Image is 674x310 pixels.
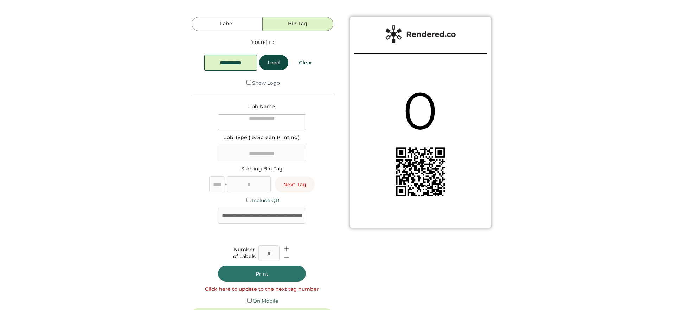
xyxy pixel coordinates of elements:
[225,181,227,188] div: -
[205,286,319,293] div: Click here to update to the next tag number
[250,39,275,46] div: [DATE] ID
[259,55,288,70] button: Load
[233,246,256,260] div: Number of Labels
[290,55,321,70] button: Clear
[249,103,275,110] div: Job Name
[241,166,283,173] div: Starting Bin Tag
[252,80,280,86] label: Show Logo
[253,298,278,304] label: On Mobile
[192,17,262,31] button: Label
[385,25,456,43] img: Rendered%20Label%20Logo%402x.png
[252,197,279,204] label: Include QR
[263,17,333,31] button: Bin Tag
[400,75,441,147] div: 0
[275,177,315,192] button: Next Tag
[224,134,300,141] div: Job Type (ie. Screen Printing)
[218,266,306,282] button: Print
